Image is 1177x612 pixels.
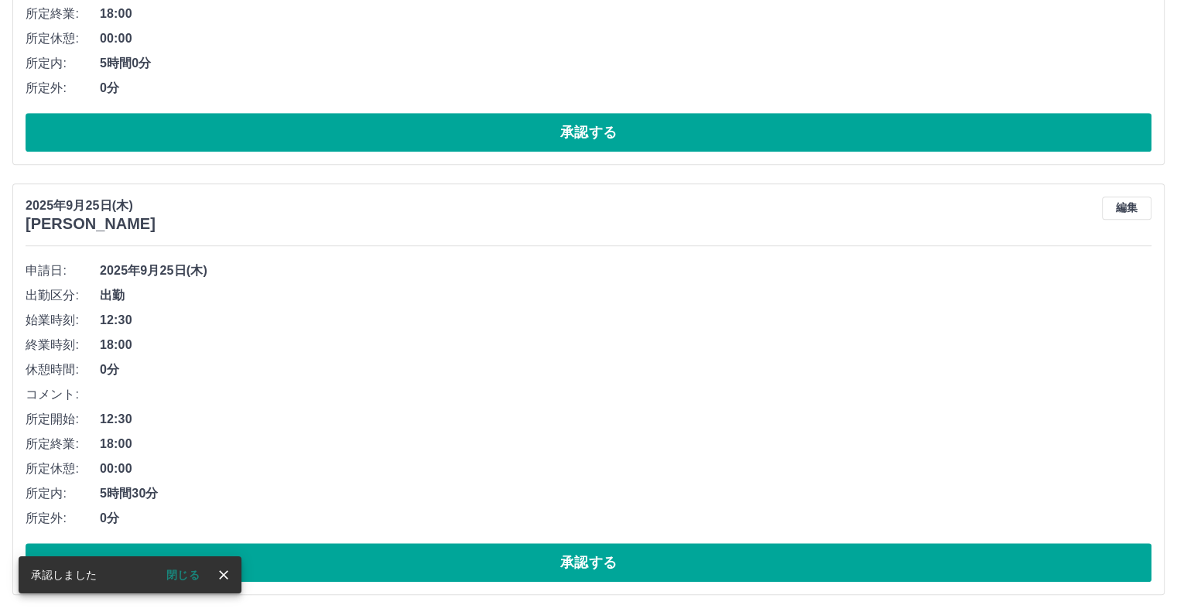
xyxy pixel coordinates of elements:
[154,563,212,586] button: 閉じる
[26,435,100,453] span: 所定終業:
[100,262,1151,280] span: 2025年9月25日(木)
[26,5,100,23] span: 所定終業:
[100,410,1151,429] span: 12:30
[26,262,100,280] span: 申請日:
[26,311,100,330] span: 始業時刻:
[100,29,1151,48] span: 00:00
[26,410,100,429] span: 所定開始:
[26,54,100,73] span: 所定内:
[212,563,235,586] button: close
[100,79,1151,97] span: 0分
[100,484,1151,503] span: 5時間30分
[31,561,97,589] div: 承認しました
[100,54,1151,73] span: 5時間0分
[26,79,100,97] span: 所定外:
[26,286,100,305] span: 出勤区分:
[26,336,100,354] span: 終業時刻:
[26,385,100,404] span: コメント:
[26,509,100,528] span: 所定外:
[100,460,1151,478] span: 00:00
[26,543,1151,582] button: 承認する
[26,29,100,48] span: 所定休憩:
[26,215,156,233] h3: [PERSON_NAME]
[26,460,100,478] span: 所定休憩:
[100,361,1151,379] span: 0分
[100,311,1151,330] span: 12:30
[26,197,156,215] p: 2025年9月25日(木)
[26,484,100,503] span: 所定内:
[100,286,1151,305] span: 出勤
[100,5,1151,23] span: 18:00
[100,435,1151,453] span: 18:00
[100,336,1151,354] span: 18:00
[26,361,100,379] span: 休憩時間:
[100,509,1151,528] span: 0分
[1102,197,1151,220] button: 編集
[26,113,1151,152] button: 承認する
